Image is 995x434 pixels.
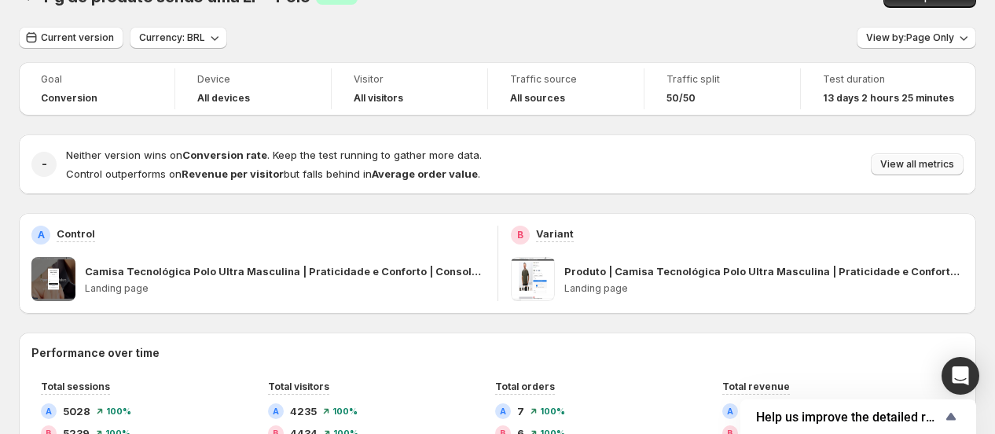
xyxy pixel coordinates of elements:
span: View all metrics [880,158,954,171]
button: Currency: BRL [130,27,227,49]
h2: A [500,406,506,416]
h2: A [38,229,45,241]
span: 100 % [106,406,131,416]
span: Currency: BRL [139,31,205,44]
span: 100 % [332,406,358,416]
a: GoalConversion [41,72,152,106]
span: Conversion [41,92,97,105]
p: Camisa Tecnológica Polo Ultra Masculina | Praticidade e Conforto | Consolatio [85,263,485,279]
h2: A [727,406,733,416]
span: Neither version wins on . Keep the test running to gather more data. [66,149,482,161]
span: Goal [41,73,152,86]
a: Test duration13 days 2 hours 25 minutes [823,72,954,106]
p: Landing page [85,282,485,295]
h4: All visitors [354,92,403,105]
span: 5028 [63,403,90,419]
button: Current version [19,27,123,49]
img: Camisa Tecnológica Polo Ultra Masculina | Praticidade e Conforto | Consolatio [31,257,75,301]
h2: A [46,406,52,416]
span: Traffic source [510,73,622,86]
span: View by: Page Only [866,31,954,44]
h4: All sources [510,92,565,105]
span: Help us improve the detailed report for A/B campaigns [756,410,942,425]
strong: Conversion rate [182,149,267,161]
span: Visitor [354,73,465,86]
a: Traffic split50/50 [666,72,778,106]
strong: Average order value [372,167,478,180]
p: Produto | Camisa Tecnológica Polo Ultra Masculina | Praticidade e Conforto | Consolatio [564,263,964,279]
a: VisitorAll visitors [354,72,465,106]
a: DeviceAll devices [197,72,309,106]
span: 13 days 2 hours 25 minutes [823,92,954,105]
a: Traffic sourceAll sources [510,72,622,106]
span: Total visitors [268,381,329,392]
p: Landing page [564,282,964,295]
button: Show survey - Help us improve the detailed report for A/B campaigns [756,407,960,426]
span: Total sessions [41,381,110,392]
h2: A [273,406,279,416]
span: Traffic split [666,73,778,86]
strong: Revenue per visitor [182,167,284,180]
span: 4235 [290,403,317,419]
span: Device [197,73,309,86]
img: Produto | Camisa Tecnológica Polo Ultra Masculina | Praticidade e Conforto | Consolatio [511,257,555,301]
p: Variant [536,226,574,241]
button: View all metrics [871,153,964,175]
span: 7 [517,403,524,419]
h4: All devices [197,92,250,105]
p: Control [57,226,95,241]
button: View by:Page Only [857,27,976,49]
h2: Performance over time [31,345,964,361]
h2: - [42,156,47,172]
div: Open Intercom Messenger [942,357,979,395]
h2: B [517,229,523,241]
button: Expand chart [942,399,964,421]
span: Total revenue [722,381,790,392]
span: 50/50 [666,92,696,105]
span: Control outperforms on but falls behind in . [66,167,480,180]
span: 100 % [540,406,565,416]
span: Test duration [823,73,954,86]
span: Current version [41,31,114,44]
span: Total orders [495,381,555,392]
